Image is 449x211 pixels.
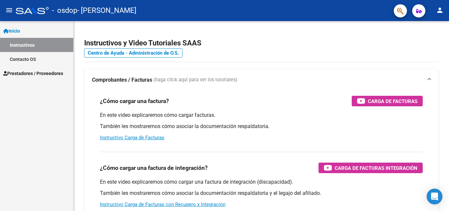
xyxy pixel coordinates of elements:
[319,163,423,173] button: Carga de Facturas Integración
[100,135,164,141] a: Instructivo Carga de Facturas
[335,164,417,172] span: Carga de Facturas Integración
[84,69,438,91] mat-expansion-panel-header: Comprobantes / Facturas (haga click aquí para ver los tutoriales)
[5,6,13,14] mat-icon: menu
[84,48,182,58] a: Centro de Ayuda - Administración de O.S.
[154,76,237,84] span: (haga click aquí para ver los tutoriales)
[92,76,152,84] strong: Comprobantes / Facturas
[100,178,423,186] p: En este video explicaremos cómo cargar una factura de integración (discapacidad).
[84,37,438,49] h2: Instructivos y Video Tutoriales SAAS
[100,201,225,207] a: Instructivo Carga de Facturas con Recupero x Integración
[100,190,423,197] p: También les mostraremos cómo asociar la documentación respaldatoria y el legajo del afiliado.
[427,189,442,204] div: Open Intercom Messenger
[368,97,417,105] span: Carga de Facturas
[100,96,169,106] h3: ¿Cómo cargar una factura?
[100,163,208,172] h3: ¿Cómo cargar una factura de integración?
[77,3,136,18] span: - [PERSON_NAME]
[352,96,423,106] button: Carga de Facturas
[436,6,444,14] mat-icon: person
[100,123,423,130] p: También les mostraremos cómo asociar la documentación respaldatoria.
[3,27,20,35] span: Inicio
[100,112,423,119] p: En este video explicaremos cómo cargar facturas.
[3,70,63,77] span: Prestadores / Proveedores
[52,3,77,18] span: - osdop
